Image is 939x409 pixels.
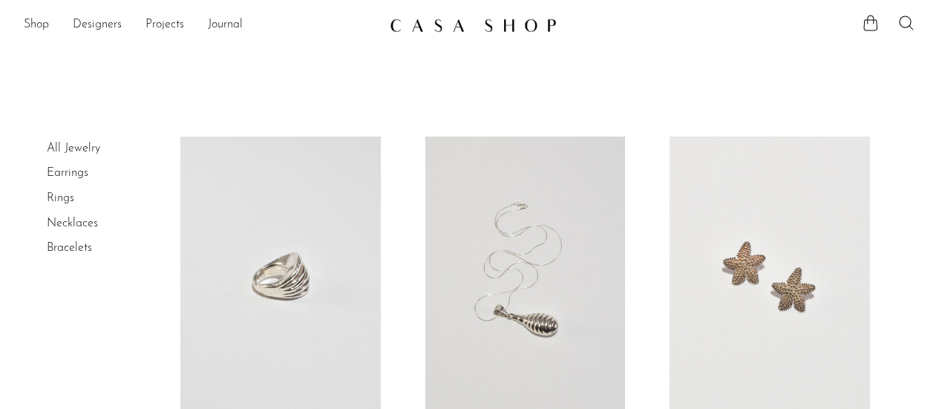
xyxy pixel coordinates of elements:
[47,192,74,204] a: Rings
[145,16,184,35] a: Projects
[47,242,92,254] a: Bracelets
[73,16,122,35] a: Designers
[208,16,243,35] a: Journal
[47,143,100,154] a: All Jewelry
[47,217,98,229] a: Necklaces
[24,13,378,38] nav: Desktop navigation
[47,167,88,179] a: Earrings
[24,13,378,38] ul: NEW HEADER MENU
[24,16,49,35] a: Shop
